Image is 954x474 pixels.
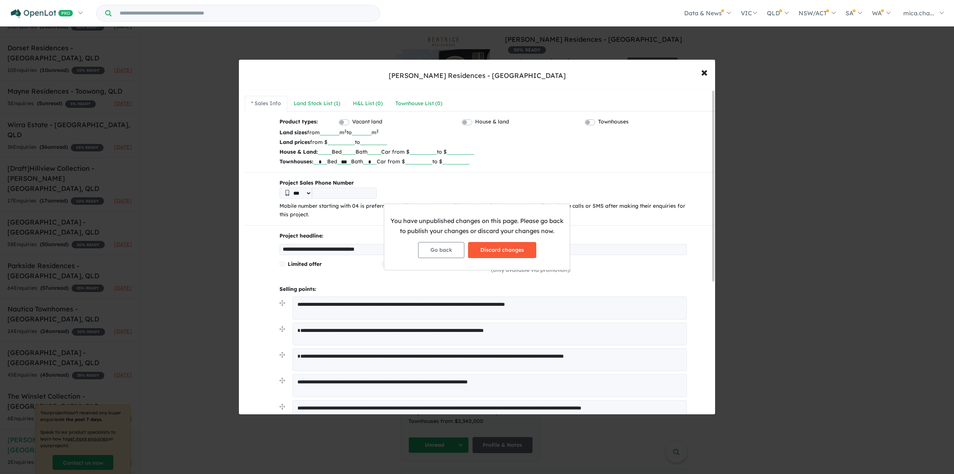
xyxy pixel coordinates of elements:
input: Try estate name, suburb, builder or developer [113,5,378,21]
button: Discard changes [468,242,536,258]
p: You have unpublished changes on this page. Please go back to publish your changes or discard your... [390,216,564,236]
span: mica.cha... [903,9,934,17]
button: Go back [418,242,464,258]
img: Openlot PRO Logo White [11,9,73,18]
